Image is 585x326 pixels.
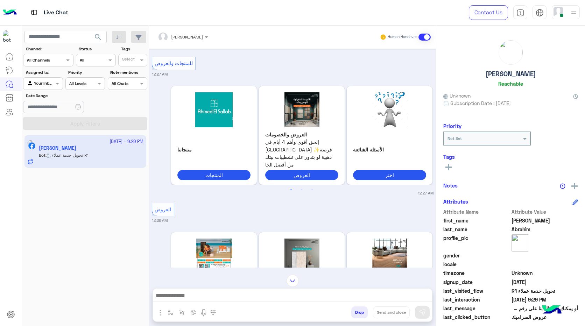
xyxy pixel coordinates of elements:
p: العروض والخصومات [265,131,338,138]
img: scroll [287,275,299,287]
span: last_visited_flow [443,287,510,295]
span: [PERSON_NAME] [171,34,203,40]
button: Apply Filters [23,117,147,130]
span: last_interaction [443,296,510,303]
small: 12:27 AM [152,71,168,77]
p: Live Chat [44,8,68,17]
img: add [571,183,578,189]
span: Attribute Name [443,208,510,215]
h6: Priority [443,123,461,129]
button: المنتجات [177,170,251,180]
div: Select [121,56,135,64]
img: tab [536,9,544,17]
span: Subscription Date : [DATE] [450,99,511,107]
small: Human Handover [388,34,417,40]
img: send voice note [199,309,208,317]
img: V2hhdHNBcHAgSW1hZ2UgMjAyNS0wNC0xMyBhdCAxMSUyRTM1JTJFMjQgQU0gKDEpLmpwZWc%3D.jpeg [265,239,338,274]
img: make a call [210,310,216,316]
img: NTAwMDkzNzAyXzEwMTYxNzMzNTczMjM1ODdfNDQyNDUxNjE4MDYzOTMxNDUzNV9uLmpwZw%3D%3D.jpg [265,92,338,127]
label: Status [79,46,115,52]
span: Unknown [512,269,578,277]
img: picture [499,41,523,64]
span: 2024-05-05T05:35:19.33Z [512,278,578,286]
label: Assigned to: [26,69,62,76]
span: search [94,33,102,41]
span: last_name [443,226,510,233]
button: 3 of 2 [309,187,316,194]
img: send attachment [156,309,164,317]
span: عروض السراميك [512,313,578,321]
img: Trigger scenario [179,310,185,315]
span: Attribute Value [512,208,578,215]
img: tab [516,9,524,17]
button: Drop [351,306,368,318]
label: Priority [68,69,104,76]
span: profile_pic [443,234,510,250]
button: 2 of 2 [298,187,305,194]
span: أو يمكنك الإتصال بنا على رقم 19075 [512,305,578,312]
span: last_message [443,305,510,312]
span: signup_date [443,278,510,286]
img: send message [419,309,426,316]
span: العروض [155,206,171,212]
span: gender [443,252,510,259]
span: للمنتجات والعروض [155,60,193,66]
a: Contact Us [469,5,508,20]
img: V2hhdHNBcHAgSW1hZ2UgMjAyNS0wNS0xNCBhdCA0JTJFMTIlMkUyNiBQTS5qcGVn.jpeg [177,239,251,274]
span: last_clicked_button [443,313,510,321]
button: Send and close [373,306,410,318]
h6: Notes [443,182,458,189]
img: userImage [554,7,563,17]
span: إلحق أقوى وأهم 4 أيام في [GEOGRAPHIC_DATA] ✨فرصة ذهبية لو بتدور على تشطيبات بيتك من أفضل الخا [265,138,338,168]
button: select flow [165,306,176,318]
img: Logo [3,5,17,20]
img: notes [560,183,565,189]
img: hulul-logo.png [540,298,564,323]
span: Abrahim [512,226,578,233]
img: 2LPZhNin2KgucG5n.png [177,92,251,127]
button: العروض [265,170,338,180]
label: Tags [121,46,147,52]
h5: [PERSON_NAME] [486,70,536,78]
button: اختر [353,170,426,180]
button: Trigger scenario [176,306,188,318]
img: profile [569,8,578,17]
p: منتجاتنا [177,146,251,153]
span: null [512,252,578,259]
span: 2025-09-30T18:29:31.662Z [512,296,578,303]
span: Unknown [443,92,471,99]
img: create order [191,310,196,315]
button: create order [188,306,199,318]
span: timezone [443,269,510,277]
span: first_name [443,217,510,224]
span: locale [443,261,510,268]
h6: Attributes [443,198,468,205]
button: 1 of 2 [288,187,295,194]
h6: Tags [443,154,578,160]
label: Date Range [26,93,104,99]
label: Channel: [26,46,73,52]
span: Mohamed [512,217,578,224]
a: tab [513,5,527,20]
small: 12:28 AM [152,218,168,223]
p: الأسئلة الشائعة [353,146,426,153]
img: V2hhdHNBcHAgSW1hZ2UgMjAyNS0wNC0xMyBhdCAxMSUyRTM2JTJFMDIgQU0uanBlZw%3D%3D.jpeg [353,239,426,274]
img: picture [512,234,529,252]
img: 322208621163248 [3,30,15,43]
img: 2LTYp9im2LnYqSDYs9mE2KfYqC5wbmc%3D.png [353,92,426,127]
small: 12:27 AM [418,190,434,196]
img: tab [30,8,38,17]
h6: Reachable [498,80,523,87]
label: Note mentions [110,69,146,76]
button: search [90,31,107,46]
img: select flow [168,310,173,315]
span: تحويل خدمة عملاء R1 [512,287,578,295]
span: null [512,261,578,268]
